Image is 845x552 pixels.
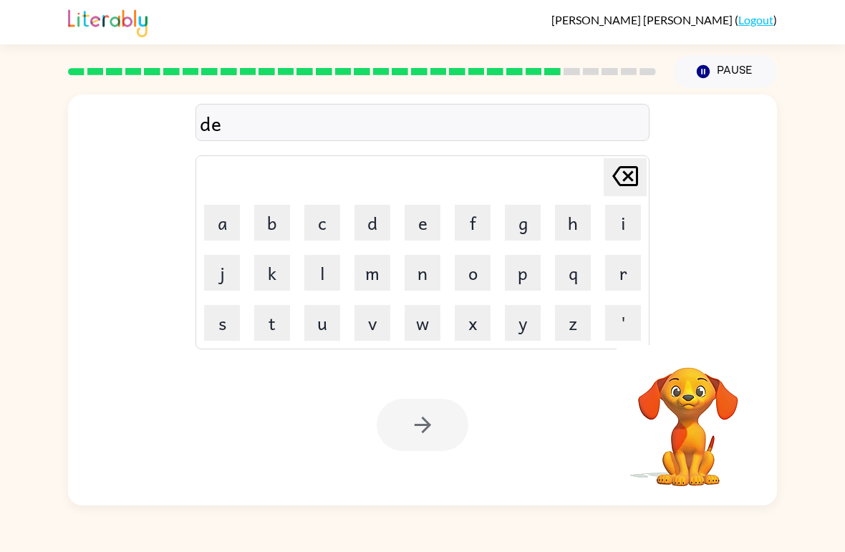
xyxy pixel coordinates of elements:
[304,255,340,291] button: l
[304,205,340,241] button: c
[505,305,541,341] button: y
[555,255,591,291] button: q
[617,345,760,488] video: Your browser must support playing .mp4 files to use Literably. Please try using another browser.
[204,255,240,291] button: j
[405,305,440,341] button: w
[354,205,390,241] button: d
[551,13,735,26] span: [PERSON_NAME] [PERSON_NAME]
[354,255,390,291] button: m
[605,255,641,291] button: r
[254,205,290,241] button: b
[204,305,240,341] button: s
[405,255,440,291] button: n
[738,13,773,26] a: Logout
[254,305,290,341] button: t
[605,205,641,241] button: i
[455,305,491,341] button: x
[555,205,591,241] button: h
[254,255,290,291] button: k
[304,305,340,341] button: u
[68,6,148,37] img: Literably
[455,255,491,291] button: o
[605,305,641,341] button: '
[673,55,777,88] button: Pause
[204,205,240,241] button: a
[505,205,541,241] button: g
[455,205,491,241] button: f
[354,305,390,341] button: v
[505,255,541,291] button: p
[200,108,645,138] div: de
[405,205,440,241] button: e
[555,305,591,341] button: z
[551,13,777,26] div: ( )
